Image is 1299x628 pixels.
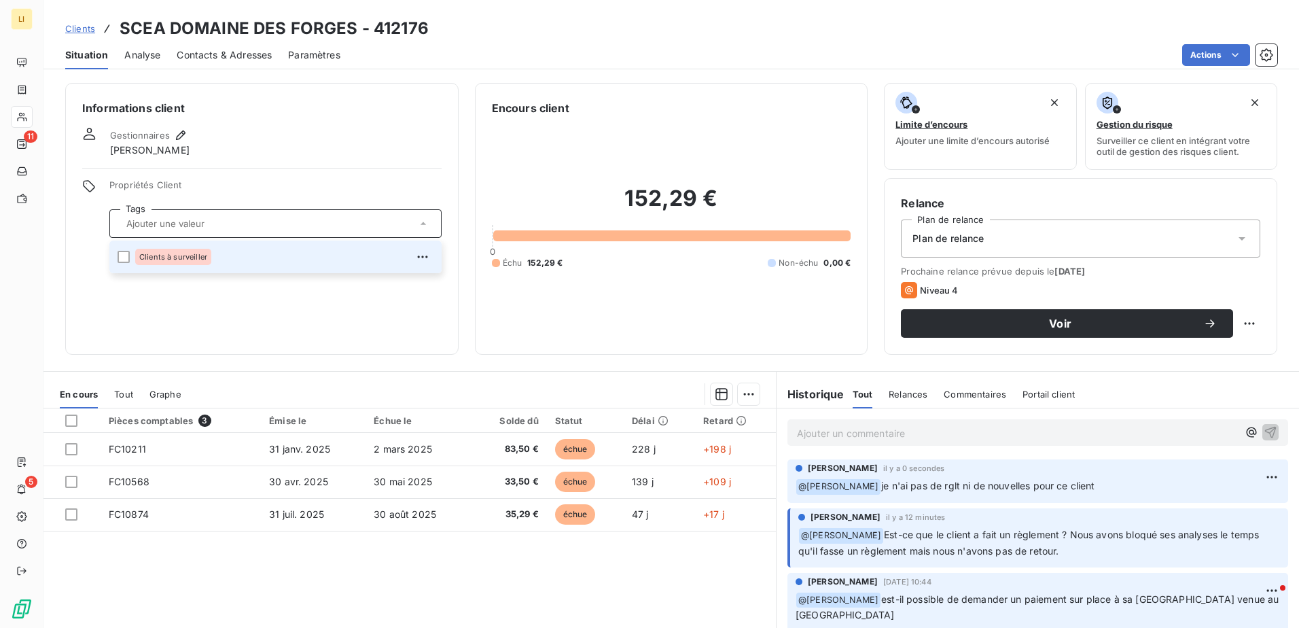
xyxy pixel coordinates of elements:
[1085,83,1277,170] button: Gestion du risqueSurveiller ce client en intégrant votre outil de gestion des risques client.
[895,135,1050,146] span: Ajouter une limite d’encours autorisé
[883,578,931,586] span: [DATE] 10:44
[109,508,149,520] span: FC10874
[120,16,429,41] h3: SCEA DOMAINE DES FORGES - 412176
[703,476,731,487] span: +109 j
[1022,389,1075,400] span: Portail client
[632,508,649,520] span: 47 j
[288,48,340,62] span: Paramètres
[912,232,984,245] span: Plan de relance
[799,528,883,544] span: @ [PERSON_NAME]
[889,389,927,400] span: Relances
[374,415,464,426] div: Échue le
[1054,266,1085,277] span: [DATE]
[1253,582,1285,614] iframe: Intercom live chat
[632,476,654,487] span: 139 j
[480,442,539,456] span: 83,50 €
[110,143,190,157] span: [PERSON_NAME]
[374,508,436,520] span: 30 août 2025
[808,576,878,588] span: [PERSON_NAME]
[555,472,596,492] span: échue
[823,257,851,269] span: 0,00 €
[1097,135,1266,157] span: Surveiller ce client en intégrant votre outil de gestion des risques client.
[480,415,539,426] div: Solde dû
[269,476,328,487] span: 30 avr. 2025
[65,23,95,34] span: Clients
[269,443,330,455] span: 31 janv. 2025
[632,415,687,426] div: Délai
[881,480,1095,491] span: je n'ai pas de rglt ni de nouvelles pour ce client
[25,476,37,488] span: 5
[24,130,37,143] span: 11
[703,443,731,455] span: +198 j
[490,246,495,257] span: 0
[853,389,873,400] span: Tout
[917,318,1203,329] span: Voir
[269,508,324,520] span: 31 juil. 2025
[480,508,539,521] span: 35,29 €
[527,257,563,269] span: 152,29 €
[901,266,1260,277] span: Prochaine relance prévue depuis le
[198,415,211,427] span: 3
[703,415,768,426] div: Retard
[374,443,432,455] span: 2 mars 2025
[811,511,880,523] span: [PERSON_NAME]
[901,309,1233,338] button: Voir
[65,48,108,62] span: Situation
[492,185,851,226] h2: 152,29 €
[901,195,1260,211] h6: Relance
[177,48,272,62] span: Contacts & Adresses
[1097,119,1173,130] span: Gestion du risque
[124,48,160,62] span: Analyse
[895,119,967,130] span: Limite d’encours
[65,22,95,35] a: Clients
[114,389,133,400] span: Tout
[109,415,253,427] div: Pièces comptables
[480,475,539,489] span: 33,50 €
[109,476,149,487] span: FC10568
[82,100,442,116] h6: Informations client
[886,513,946,521] span: il y a 12 minutes
[1182,44,1250,66] button: Actions
[883,464,945,472] span: il y a 0 secondes
[503,257,522,269] span: Échu
[60,389,98,400] span: En cours
[796,593,880,608] span: @ [PERSON_NAME]
[555,504,596,525] span: échue
[703,508,724,520] span: +17 j
[632,443,656,455] span: 228 j
[11,598,33,620] img: Logo LeanPay
[139,253,207,261] span: Clients à surveiller
[149,389,181,400] span: Graphe
[808,462,878,474] span: [PERSON_NAME]
[110,130,170,141] span: Gestionnaires
[109,179,442,198] span: Propriétés Client
[796,479,880,495] span: @ [PERSON_NAME]
[798,529,1262,557] span: Est-ce que le client a fait un règlement ? Nous avons bloqué ses analyses le temps qu'il fasse un...
[884,83,1076,170] button: Limite d’encoursAjouter une limite d’encours autorisé
[555,439,596,459] span: échue
[492,100,569,116] h6: Encours client
[944,389,1006,400] span: Commentaires
[796,593,1281,621] span: est-il possible de demander un paiement sur place à sa [GEOGRAPHIC_DATA] venue au [GEOGRAPHIC_DATA]
[920,285,958,296] span: Niveau 4
[555,415,616,426] div: Statut
[11,8,33,30] div: LI
[121,217,416,230] input: Ajouter une valeur
[269,415,357,426] div: Émise le
[779,257,818,269] span: Non-échu
[374,476,432,487] span: 30 mai 2025
[777,386,844,402] h6: Historique
[109,443,146,455] span: FC10211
